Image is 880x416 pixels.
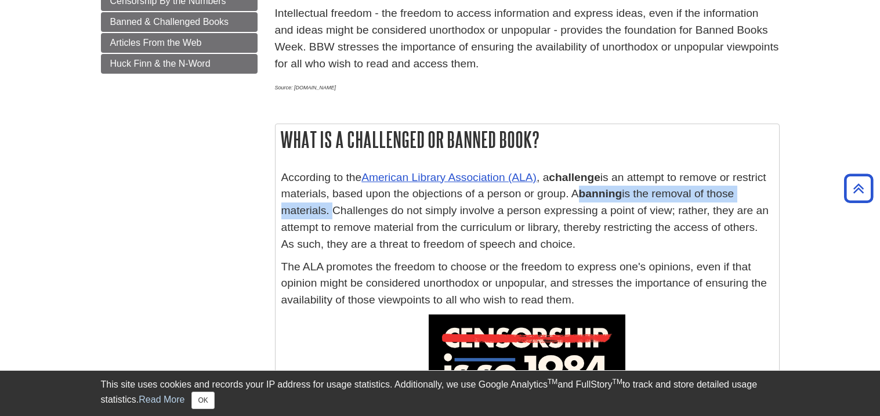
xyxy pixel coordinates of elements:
[191,392,214,409] button: Close
[281,169,773,253] p: According to the , a is an attempt to remove or restrict materials, based upon the objections of ...
[549,171,600,183] strong: challenge
[139,395,184,404] a: Read More
[361,171,537,183] a: American Library Association (ALA)
[110,17,229,27] span: Banned & Challenged Books
[101,54,258,74] a: Huck Finn & the N-Word
[101,378,780,409] div: This site uses cookies and records your IP address for usage statistics. Additionally, we use Goo...
[110,38,202,48] span: Articles From the Web
[579,187,622,200] strong: banning
[101,12,258,32] a: Banned & Challenged Books
[613,378,622,386] sup: TM
[276,124,779,155] h2: What is a Challenged or Banned Book?
[281,259,773,309] p: The ALA promotes the freedom to choose or the freedom to express one's opinions, even if that opi...
[110,59,211,68] span: Huck Finn & the N-Word
[548,378,557,386] sup: TM
[275,85,336,91] em: Source: [DOMAIN_NAME]
[840,180,877,196] a: Back to Top
[275,5,780,72] p: Intellectual freedom - the freedom to access information and express ideas, even if the informati...
[101,33,258,53] a: Articles From the Web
